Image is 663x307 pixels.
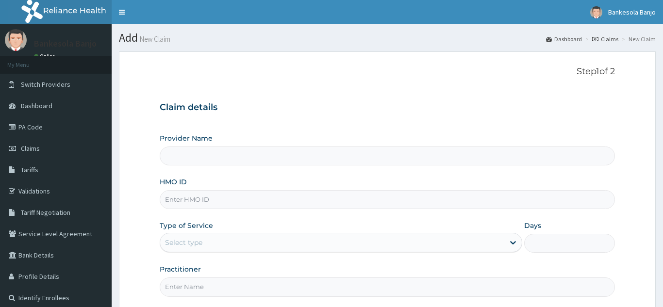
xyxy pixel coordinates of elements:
[5,29,27,51] img: User Image
[546,35,582,43] a: Dashboard
[160,221,213,230] label: Type of Service
[21,144,40,153] span: Claims
[592,35,618,43] a: Claims
[34,39,97,48] p: Bankesola Banjo
[160,133,213,143] label: Provider Name
[138,35,170,43] small: New Claim
[608,8,656,16] span: Bankesola Banjo
[21,101,52,110] span: Dashboard
[160,190,615,209] input: Enter HMO ID
[160,66,615,77] p: Step 1 of 2
[590,6,602,18] img: User Image
[160,264,201,274] label: Practitioner
[160,277,615,296] input: Enter Name
[21,80,70,89] span: Switch Providers
[165,238,202,247] div: Select type
[160,102,615,113] h3: Claim details
[160,177,187,187] label: HMO ID
[21,208,70,217] span: Tariff Negotiation
[21,165,38,174] span: Tariffs
[119,32,656,44] h1: Add
[34,53,57,60] a: Online
[524,221,541,230] label: Days
[619,35,656,43] li: New Claim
